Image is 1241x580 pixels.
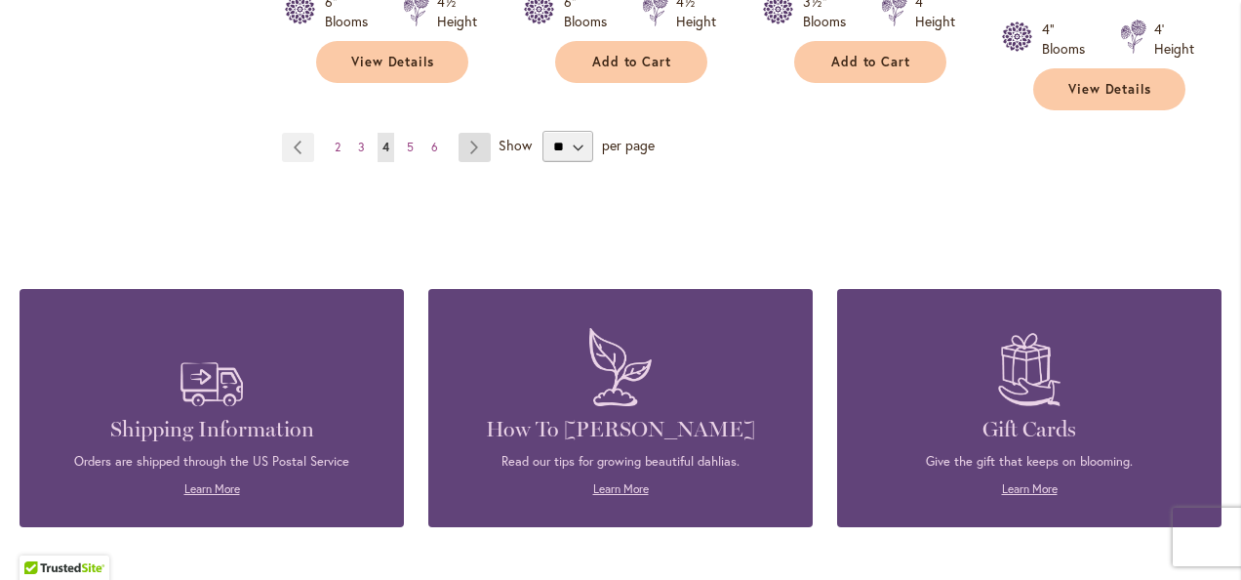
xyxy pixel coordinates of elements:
p: Orders are shipped through the US Postal Service [49,453,375,471]
a: 5 [402,133,419,162]
span: 3 [358,140,365,154]
p: Read our tips for growing beautiful dahlias. [458,453,783,471]
button: Add to Cart [794,41,946,83]
span: View Details [351,54,435,70]
h4: How To [PERSON_NAME] [458,416,783,443]
a: Learn More [1002,481,1058,496]
span: 4 [382,140,389,154]
span: 6 [431,140,438,154]
span: 5 [407,140,414,154]
span: Show [499,136,532,154]
span: per page [602,136,655,154]
h4: Shipping Information [49,416,375,443]
button: Add to Cart [555,41,707,83]
a: View Details [316,41,468,83]
a: Learn More [593,481,649,496]
div: 4' Height [1154,20,1194,59]
iframe: Launch Accessibility Center [15,511,69,565]
a: View Details [1033,68,1185,110]
span: View Details [1068,81,1152,98]
span: 2 [335,140,340,154]
a: 3 [353,133,370,162]
p: Give the gift that keeps on blooming. [866,453,1192,471]
div: 4" Blooms [1042,20,1097,59]
a: 6 [426,133,443,162]
h4: Gift Cards [866,416,1192,443]
a: 2 [330,133,345,162]
span: Add to Cart [831,54,911,70]
span: Add to Cart [592,54,672,70]
a: Learn More [184,481,240,496]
